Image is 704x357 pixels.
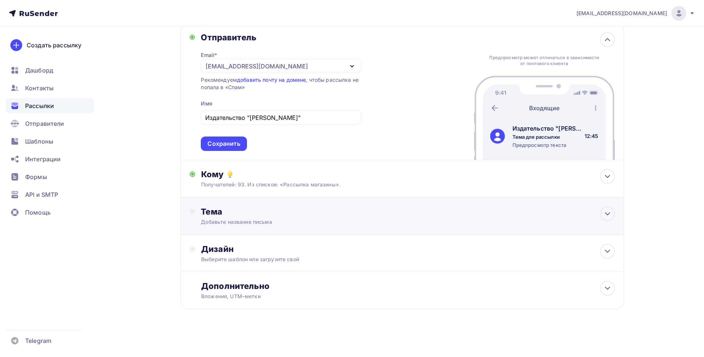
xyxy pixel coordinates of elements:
div: Предпросмотр может отличаться в зависимости от почтового клиента [487,55,601,67]
div: Издательство "[PERSON_NAME]" [512,124,582,133]
span: Telegram [25,336,51,345]
span: Контакты [25,84,54,92]
div: Дизайн [201,244,615,254]
div: Выберите шаблон или загрузите свой [201,256,573,263]
div: Тема для рассылки [512,134,582,140]
div: Создать рассылку [27,41,81,50]
span: Отправители [25,119,64,128]
div: Сохранить [207,139,240,148]
div: Кому [201,169,615,179]
button: [EMAIL_ADDRESS][DOMAIN_NAME] [201,59,361,73]
span: [EMAIL_ADDRESS][DOMAIN_NAME] [576,10,667,17]
span: Дашборд [25,66,53,75]
div: Предпросмотр текста [512,142,582,148]
div: Получателей: 93. Из списков: «Рассылка магазины». [201,181,573,188]
a: добавить почту на домене [237,77,306,83]
div: [EMAIL_ADDRESS][DOMAIN_NAME] [206,62,308,71]
div: Email [201,51,217,59]
div: Имя [201,100,212,107]
span: Шаблоны [25,137,53,146]
a: Контакты [6,81,94,95]
span: Рассылки [25,101,54,110]
a: Шаблоны [6,134,94,149]
span: Помощь [25,208,51,217]
a: Дашборд [6,63,94,78]
div: Отправитель [201,32,361,43]
div: Рекомендуем , чтобы рассылка не попала в «Спам» [201,76,361,91]
a: Отправители [6,116,94,131]
a: Рассылки [6,98,94,113]
div: 12:45 [585,132,599,140]
a: [EMAIL_ADDRESS][DOMAIN_NAME] [576,6,695,21]
span: Формы [25,172,47,181]
a: Формы [6,169,94,184]
div: Тема [201,206,347,217]
div: Добавьте название письма [201,218,332,226]
div: Дополнительно [201,281,615,291]
span: Интеграции [25,155,61,164]
div: Вложения, UTM–метки [201,293,573,300]
span: API и SMTP [25,190,58,199]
